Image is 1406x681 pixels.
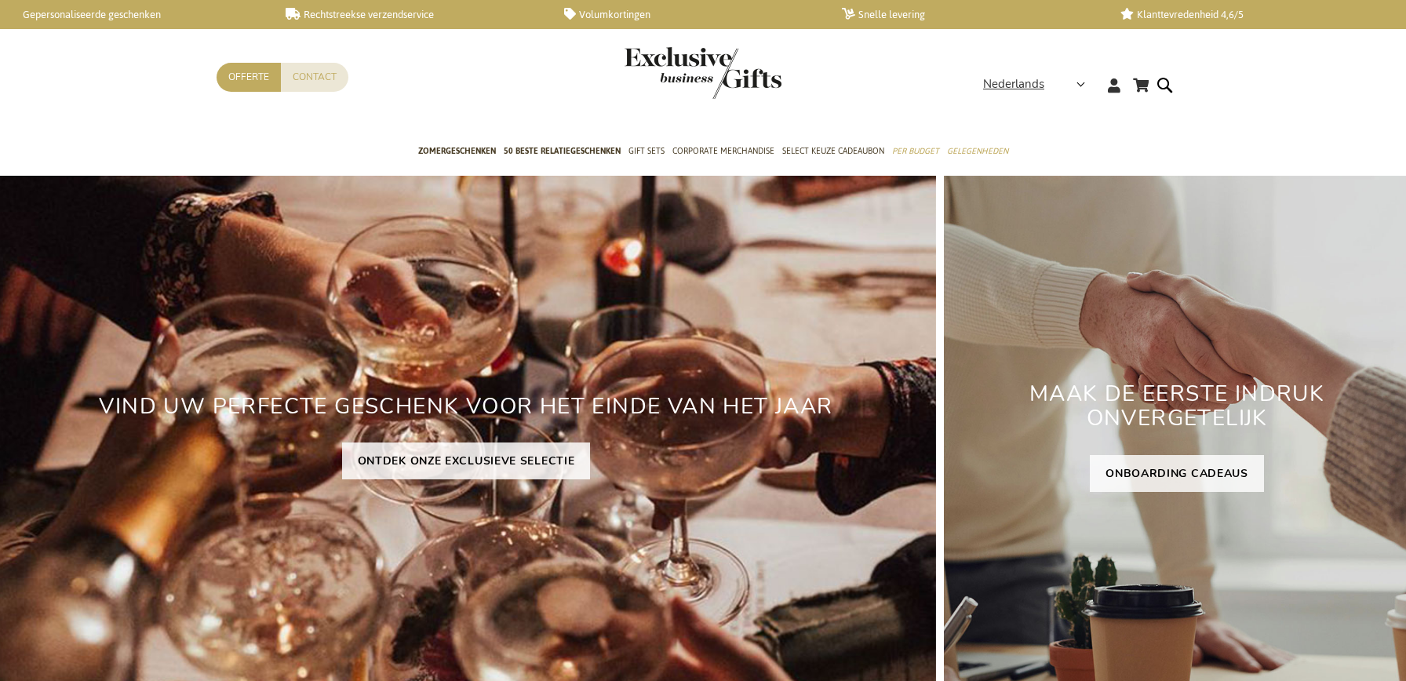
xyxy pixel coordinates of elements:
span: Corporate Merchandise [672,143,774,159]
a: Contact [281,63,348,92]
a: Zomergeschenken [418,133,496,172]
span: Gift Sets [628,143,665,159]
a: Gepersonaliseerde geschenken [8,8,260,21]
a: 50 beste relatiegeschenken [504,133,621,172]
a: Gift Sets [628,133,665,172]
span: Zomergeschenken [418,143,496,159]
a: Klanttevredenheid 4,6/5 [1120,8,1373,21]
span: Per Budget [892,143,939,159]
a: store logo [625,47,703,99]
a: Offerte [217,63,281,92]
span: Nederlands [983,75,1044,93]
span: 50 beste relatiegeschenken [504,143,621,159]
a: ONTDEK ONZE EXCLUSIEVE SELECTIE [342,442,591,479]
a: Gelegenheden [947,133,1008,172]
img: Exclusive Business gifts logo [625,47,781,99]
a: Per Budget [892,133,939,172]
a: Select Keuze Cadeaubon [782,133,884,172]
a: Volumkortingen [564,8,817,21]
a: ONBOARDING CADEAUS [1090,455,1264,492]
a: Rechtstreekse verzendservice [286,8,538,21]
a: Corporate Merchandise [672,133,774,172]
span: Gelegenheden [947,143,1008,159]
a: Snelle levering [842,8,1095,21]
span: Select Keuze Cadeaubon [782,143,884,159]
